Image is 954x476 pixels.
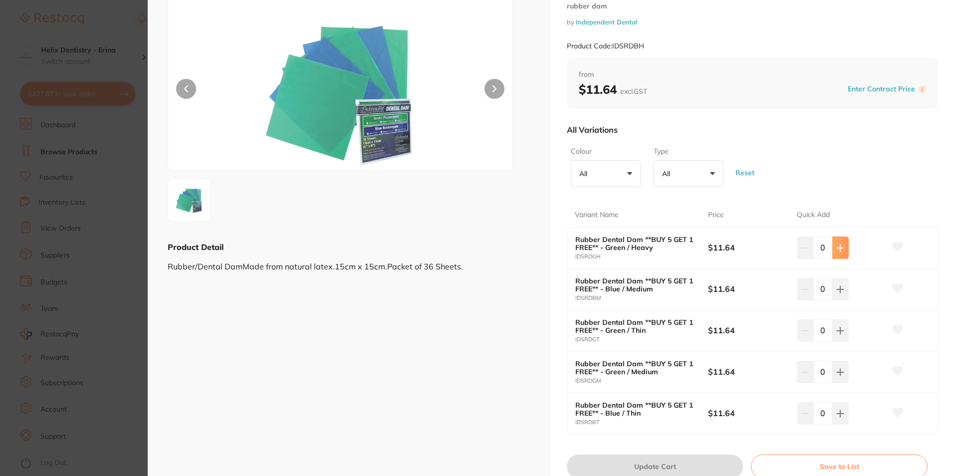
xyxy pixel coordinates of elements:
small: Product Code: IDSRDBH [567,42,644,50]
b: Product Detail [168,242,224,252]
button: All [654,160,723,187]
b: Rubber Dental Dam **BUY 5 GET 1 FREE** - Blue / Medium [575,277,695,293]
button: All [571,160,641,187]
b: Rubber Dental Dam **BUY 5 GET 1 FREE** - Green / Thin [575,318,695,334]
b: Rubber Dental Dam **BUY 5 GET 1 FREE** - Blue / Thin [575,401,695,417]
b: Rubber Dental Dam **BUY 5 GET 1 FREE** - Green / Heavy [575,236,695,251]
b: $11.64 [708,366,788,377]
p: Quick Add [797,210,830,220]
b: $11.64 [708,242,788,253]
b: $11.64 [708,325,788,336]
b: $11.64 [579,82,647,97]
a: Independent Dental [576,18,637,26]
label: Colour [571,147,638,157]
p: Price [708,210,724,220]
p: All Variations [567,125,618,135]
img: ZHRoPTE5MjA [237,12,444,170]
b: $11.64 [708,283,788,294]
small: IDSRDGM [575,378,708,384]
p: All [579,169,591,178]
small: IDSRDGH [575,253,708,260]
small: rubber dam [567,2,938,10]
span: from [579,70,926,80]
small: IDSRDGT [575,336,708,343]
p: All [662,169,674,178]
button: Enter Contract Price [845,84,918,94]
label: Type [654,147,720,157]
p: Variant Name [575,210,619,220]
button: Reset [732,155,757,191]
b: $11.64 [708,408,788,419]
small: by [567,18,938,26]
b: Rubber Dental Dam **BUY 5 GET 1 FREE** - Green / Medium [575,360,695,376]
span: excl. GST [620,87,647,96]
label: i [918,85,926,93]
small: IDSRDBM [575,295,708,301]
div: Rubber/Dental DamMade from natural latex.15cm x 15cm.Packet of 36 Sheets. [168,252,531,271]
small: IDSRDBT [575,419,708,426]
img: ZHRoPTE5MjA [171,182,207,218]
